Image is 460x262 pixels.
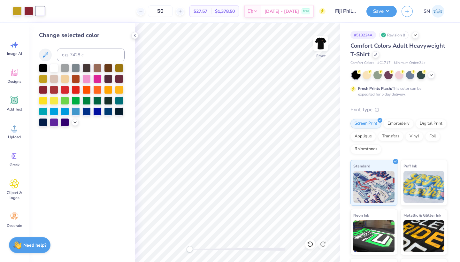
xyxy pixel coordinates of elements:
div: This color can be expedited for 5 day delivery. [358,86,437,97]
span: Greek [10,162,19,167]
span: # C1717 [377,60,391,66]
img: Front [314,37,327,50]
div: Vinyl [405,132,423,141]
span: Standard [353,163,370,169]
img: Sophia Newell [432,5,444,18]
div: Rhinestones [350,144,381,154]
span: Comfort Colors [350,60,374,66]
span: Free [303,9,309,13]
span: $27.57 [194,8,207,15]
strong: Need help? [23,242,46,248]
span: $1,378.50 [215,8,235,15]
span: [DATE] - [DATE] [264,8,299,15]
div: Print Type [350,106,447,113]
span: Neon Ink [353,212,369,219]
div: Foil [425,132,440,141]
div: Transfers [378,132,403,141]
div: Front [316,53,326,59]
div: Applique [350,132,376,141]
span: Designs [7,79,21,84]
span: Comfort Colors Adult Heavyweight T-Shirt [350,42,445,58]
div: # 513224A [350,31,376,39]
span: Metallic & Glitter Ink [403,212,441,219]
input: – – [148,5,173,17]
img: Puff Ink [403,171,445,203]
img: Neon Ink [353,220,395,252]
input: e.g. 7428 c [57,49,125,61]
span: Minimum Order: 24 + [394,60,426,66]
span: SN [424,8,430,15]
span: Upload [8,135,21,140]
div: Screen Print [350,119,381,128]
button: Save [366,6,397,17]
span: Clipart & logos [4,190,25,200]
img: Standard [353,171,395,203]
span: Image AI [7,51,22,56]
div: Embroidery [383,119,414,128]
div: Revision 8 [379,31,409,39]
a: SN [421,5,447,18]
div: Digital Print [416,119,447,128]
div: Accessibility label [187,246,193,252]
input: Untitled Design [330,5,362,18]
span: Puff Ink [403,163,417,169]
strong: Fresh Prints Flash: [358,86,392,91]
div: Change selected color [39,31,125,40]
span: Decorate [7,223,22,228]
span: Add Text [7,107,22,112]
img: Metallic & Glitter Ink [403,220,445,252]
